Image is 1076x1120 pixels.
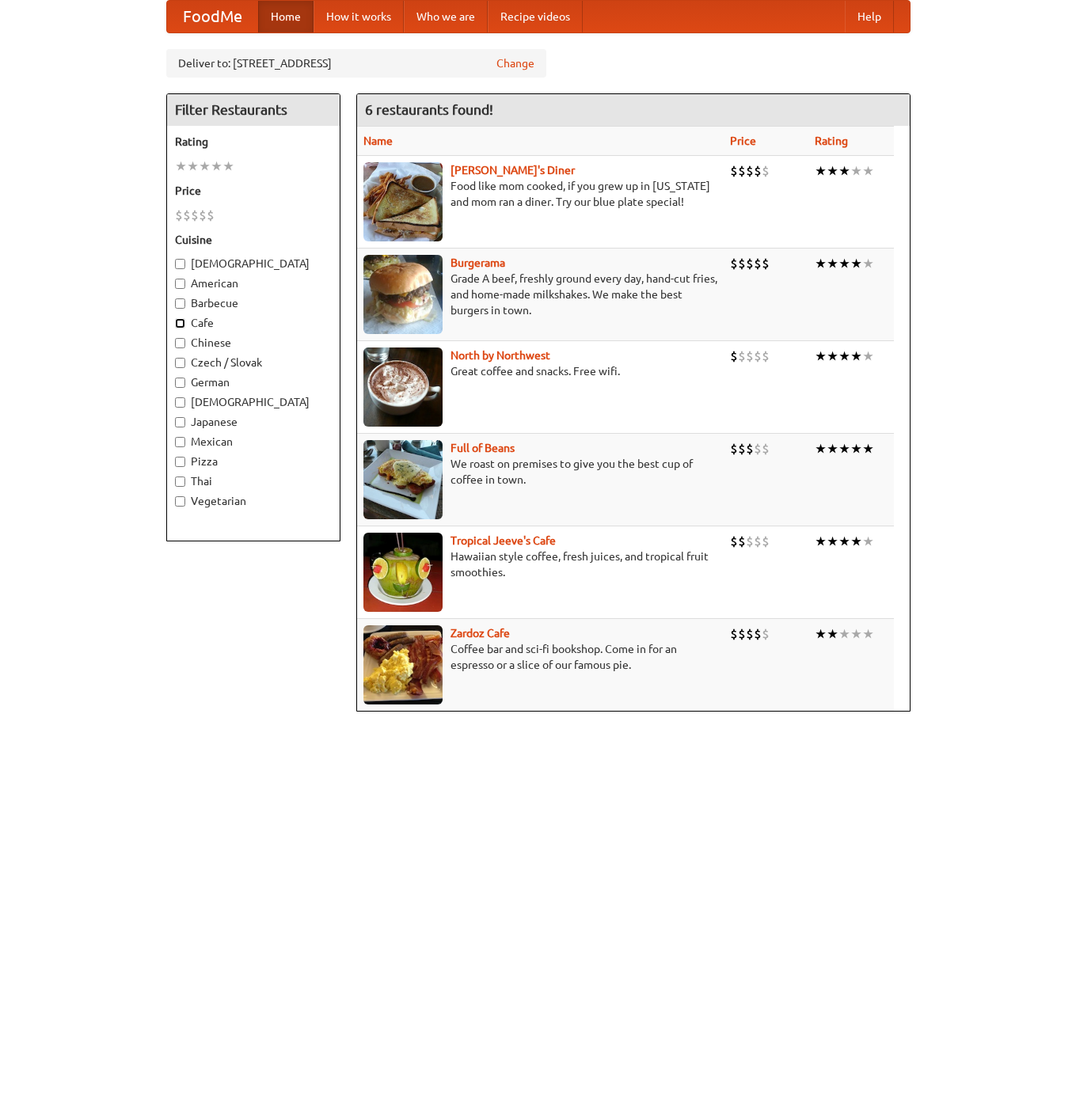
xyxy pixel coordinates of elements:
[175,134,332,150] h5: Rating
[815,255,827,272] li: ★
[175,457,185,467] input: Pizza
[199,207,207,224] li: $
[363,440,443,519] img: beans.jpg
[730,347,738,365] li: $
[754,255,762,272] li: $
[175,295,332,311] label: Barbecue
[762,533,770,550] li: $
[738,162,746,180] li: $
[451,256,505,269] a: Burgerama
[862,347,874,365] li: ★
[211,158,222,175] li: ★
[746,255,754,272] li: $
[363,135,393,147] a: Name
[827,162,838,180] li: ★
[815,162,827,180] li: ★
[815,347,827,365] li: ★
[167,94,340,126] h4: Filter Restaurants
[451,534,556,547] a: Tropical Jeeve's Cafe
[862,162,874,180] li: ★
[838,440,850,457] li: ★
[754,162,762,180] li: $
[845,1,894,32] a: Help
[754,625,762,643] li: $
[175,275,332,291] label: American
[838,255,850,272] li: ★
[175,496,185,507] input: Vegetarian
[862,533,874,550] li: ★
[365,102,493,117] ng-pluralize: 6 restaurants found!
[175,434,332,450] label: Mexican
[175,315,332,331] label: Cafe
[850,625,862,643] li: ★
[175,454,332,469] label: Pizza
[191,207,199,224] li: $
[850,347,862,365] li: ★
[730,162,738,180] li: $
[363,255,443,334] img: burgerama.jpg
[175,158,187,175] li: ★
[175,279,185,289] input: American
[175,397,185,408] input: [DEMOGRAPHIC_DATA]
[815,135,848,147] a: Rating
[363,456,717,488] p: We roast on premises to give you the best cup of coffee in town.
[175,417,185,427] input: Japanese
[815,625,827,643] li: ★
[730,533,738,550] li: $
[762,625,770,643] li: $
[762,440,770,457] li: $
[258,1,314,32] a: Home
[175,335,332,351] label: Chinese
[175,493,332,509] label: Vegetarian
[175,183,332,199] h5: Price
[746,533,754,550] li: $
[222,158,234,175] li: ★
[754,533,762,550] li: $
[175,232,332,248] h5: Cuisine
[451,164,575,177] b: [PERSON_NAME]'s Diner
[762,347,770,365] li: $
[363,533,443,612] img: jeeves.jpg
[738,255,746,272] li: $
[451,627,510,640] b: Zardoz Cafe
[488,1,583,32] a: Recipe videos
[827,440,838,457] li: ★
[175,256,332,271] label: [DEMOGRAPHIC_DATA]
[838,162,850,180] li: ★
[815,533,827,550] li: ★
[850,440,862,457] li: ★
[363,347,443,427] img: north.jpg
[827,533,838,550] li: ★
[175,437,185,447] input: Mexican
[850,255,862,272] li: ★
[746,625,754,643] li: $
[838,347,850,365] li: ★
[175,338,185,348] input: Chinese
[451,349,550,362] a: North by Northwest
[451,442,515,454] a: Full of Beans
[746,440,754,457] li: $
[738,625,746,643] li: $
[827,625,838,643] li: ★
[175,394,332,410] label: [DEMOGRAPHIC_DATA]
[175,414,332,430] label: Japanese
[730,625,738,643] li: $
[175,378,185,388] input: German
[314,1,404,32] a: How it works
[363,625,443,704] img: zardoz.jpg
[175,374,332,390] label: German
[363,162,443,241] img: sallys.jpg
[730,255,738,272] li: $
[850,533,862,550] li: ★
[862,440,874,457] li: ★
[838,533,850,550] li: ★
[187,158,199,175] li: ★
[850,162,862,180] li: ★
[730,440,738,457] li: $
[815,440,827,457] li: ★
[175,473,332,489] label: Thai
[496,55,534,71] a: Change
